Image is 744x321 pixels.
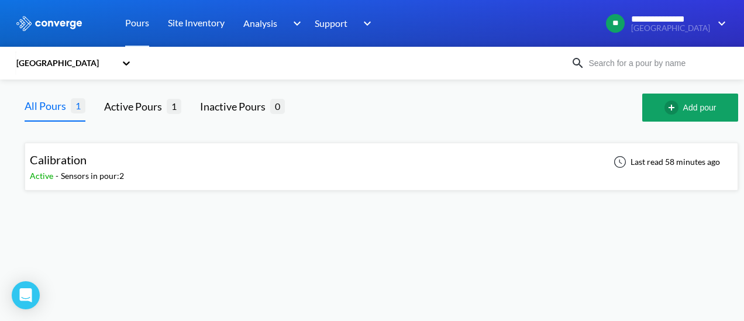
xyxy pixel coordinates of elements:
input: Search for a pour by name [585,57,726,70]
div: Inactive Pours [200,98,270,115]
img: downArrow.svg [710,16,729,30]
div: Open Intercom Messenger [12,281,40,309]
div: [GEOGRAPHIC_DATA] [15,57,116,70]
span: - [56,171,61,181]
span: Support [315,16,347,30]
img: downArrow.svg [356,16,374,30]
span: Calibration [30,153,87,167]
div: Sensors in pour: 2 [61,170,124,182]
img: logo_ewhite.svg [15,16,83,31]
span: 1 [167,99,181,113]
img: icon-search.svg [571,56,585,70]
div: Last read 58 minutes ago [607,155,724,169]
div: All Pours [25,98,71,114]
button: Add pour [642,94,738,122]
a: CalibrationActive-Sensors in pour:2Last read 58 minutes ago [25,156,738,166]
span: Active [30,171,56,181]
span: 0 [270,99,285,113]
span: [GEOGRAPHIC_DATA] [631,24,710,33]
img: downArrow.svg [285,16,304,30]
img: add-circle-outline.svg [664,101,683,115]
span: Analysis [243,16,277,30]
span: 1 [71,98,85,113]
div: Active Pours [104,98,167,115]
